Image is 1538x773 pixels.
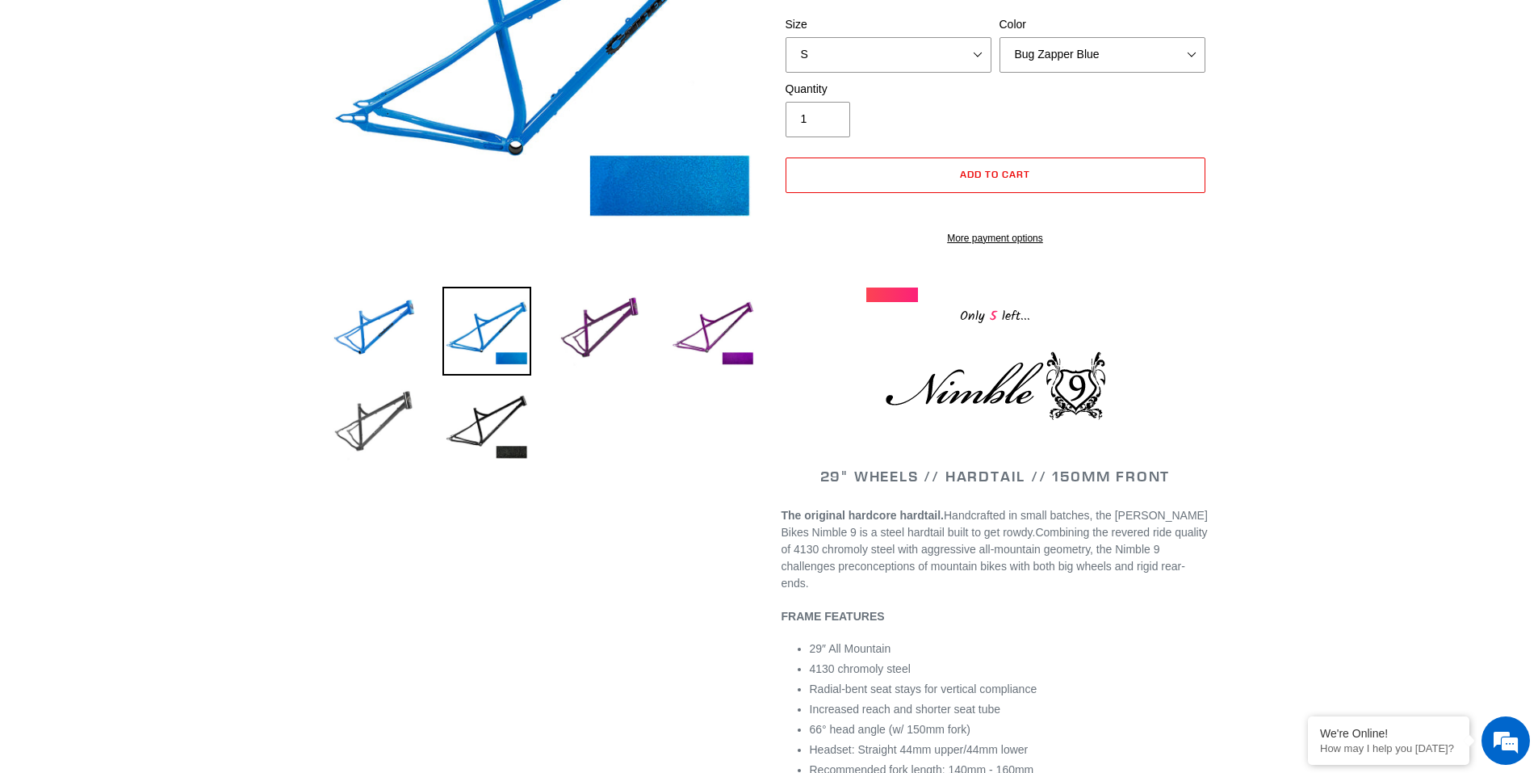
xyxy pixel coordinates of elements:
[329,380,418,469] img: Load image into Gallery viewer, NIMBLE 9 - Frameset
[810,642,891,655] span: 29″ All Mountain
[810,683,1037,695] span: Radial-bent seat stays for vertical compliance
[810,743,1029,756] span: Headset: Straight 44mm upper/44mm lower
[94,204,223,367] span: We're online!
[108,90,295,111] div: Chat with us now
[960,168,1030,180] span: Add to cart
[810,662,911,675] span: 4130 chromoly steel
[810,703,1001,716] span: Increased reach and shorter seat tube
[1320,742,1457,754] p: How may I help you today?
[668,287,757,376] img: Load image into Gallery viewer, NIMBLE 9 - Frameset
[782,509,944,522] strong: The original hardcore hardtail.
[810,723,970,736] span: 66° head angle (w/ 150mm fork)
[786,158,1205,193] button: Add to cart
[782,526,1208,590] span: Combining the revered ride quality of 4130 chromoly steel with aggressive all-mountain geometry, ...
[555,287,644,376] img: Load image into Gallery viewer, NIMBLE 9 - Frameset
[442,380,531,469] img: Load image into Gallery viewer, NIMBLE 9 - Frameset
[786,16,991,33] label: Size
[782,509,1208,539] span: Handcrafted in small batches, the [PERSON_NAME] Bikes Nimble 9 is a steel hardtail built to get r...
[52,81,92,121] img: d_696896380_company_1647369064580_696896380
[999,16,1205,33] label: Color
[985,306,1002,326] span: 5
[786,231,1205,246] a: More payment options
[866,302,1125,327] div: Only left...
[8,441,308,498] textarea: Type your message and hit 'Enter'
[782,610,885,623] b: FRAME FEATURES
[1320,727,1457,740] div: We're Online!
[18,89,42,113] div: Navigation go back
[265,8,304,47] div: Minimize live chat window
[442,287,531,376] img: Load image into Gallery viewer, NIMBLE 9 - Frameset
[329,287,418,376] img: Load image into Gallery viewer, NIMBLE 9 - Frameset
[786,81,991,98] label: Quantity
[820,467,1171,485] span: 29" WHEELS // HARDTAIL // 150MM FRONT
